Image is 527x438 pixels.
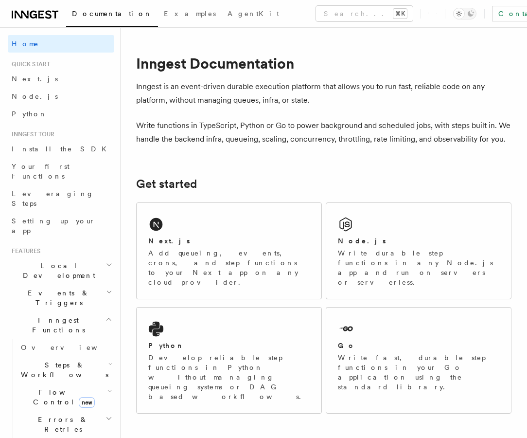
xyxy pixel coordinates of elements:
a: Overview [17,339,114,356]
h2: Go [338,341,355,350]
p: Develop reliable step functions in Python without managing queueing systems or DAG based workflows. [148,353,310,401]
a: Install the SDK [8,140,114,158]
span: Quick start [8,60,50,68]
span: Examples [164,10,216,18]
h1: Inngest Documentation [136,55,511,72]
p: Add queueing, events, crons, and step functions to your Next app on any cloud provider. [148,248,310,287]
span: Documentation [72,10,152,18]
span: Features [8,247,40,255]
span: Leveraging Steps [12,190,94,207]
button: Inngest Functions [8,311,114,339]
span: AgentKit [228,10,279,18]
a: GoWrite fast, durable step functions in your Go application using the standard library. [326,307,511,414]
a: Home [8,35,114,53]
a: Documentation [66,3,158,27]
span: Next.js [12,75,58,83]
kbd: ⌘K [393,9,407,18]
h2: Node.js [338,236,386,246]
span: Inngest Functions [8,315,105,335]
a: Node.jsWrite durable step functions in any Node.js app and run on servers or serverless. [326,202,511,299]
a: Get started [136,177,197,191]
a: Python [8,105,114,123]
a: Leveraging Steps [8,185,114,212]
p: Write functions in TypeScript, Python or Go to power background and scheduled jobs, with steps bu... [136,119,511,146]
span: Setting up your app [12,217,95,235]
span: Python [12,110,47,118]
span: new [79,397,95,408]
button: Errors & Retries [17,411,114,438]
span: Node.js [12,92,58,100]
button: Events & Triggers [8,284,114,311]
button: Steps & Workflows [17,356,114,383]
h2: Next.js [148,236,190,246]
button: Flow Controlnew [17,383,114,411]
p: Write durable step functions in any Node.js app and run on servers or serverless. [338,248,499,287]
a: Next.js [8,70,114,88]
a: Your first Functions [8,158,114,185]
a: Next.jsAdd queueing, events, crons, and step functions to your Next app on any cloud provider. [136,202,322,299]
span: Install the SDK [12,145,112,153]
button: Local Development [8,257,114,284]
button: Search...⌘K [316,6,413,21]
span: Flow Control [17,387,107,407]
button: Toggle dark mode [453,8,476,19]
span: Inngest tour [8,130,54,138]
p: Inngest is an event-driven durable execution platform that allows you to run fast, reliable code ... [136,80,511,107]
a: PythonDevelop reliable step functions in Python without managing queueing systems or DAG based wo... [136,307,322,414]
a: Setting up your app [8,212,114,239]
a: Examples [158,3,222,26]
p: Write fast, durable step functions in your Go application using the standard library. [338,353,499,392]
a: Node.js [8,88,114,105]
span: Your first Functions [12,163,70,180]
span: Overview [21,344,121,351]
a: AgentKit [222,3,285,26]
span: Errors & Retries [17,415,105,434]
span: Steps & Workflows [17,360,108,380]
span: Events & Triggers [8,288,106,308]
span: Home [12,39,39,49]
h2: Python [148,341,184,350]
span: Local Development [8,261,106,280]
